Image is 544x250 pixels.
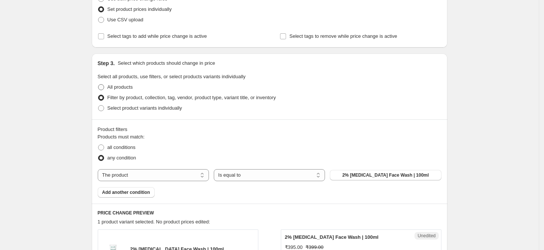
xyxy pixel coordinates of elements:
h6: PRICE CHANGE PREVIEW [98,210,441,216]
span: Set product prices individually [107,6,172,12]
span: Add another condition [102,189,150,195]
span: Unedited [417,233,435,239]
span: any condition [107,155,136,161]
button: Add another condition [98,187,155,198]
span: 2% [MEDICAL_DATA] Face Wash | 100ml [285,234,379,240]
span: Use CSV upload [107,17,143,22]
span: 1 product variant selected. No product prices edited: [98,219,210,225]
span: Products must match: [98,134,145,140]
span: Filter by product, collection, tag, vendor, product type, variant title, or inventory [107,95,276,100]
span: all conditions [107,144,136,150]
button: 2% Salicylic Acid Face Wash | 100ml [330,170,441,180]
span: Select all products, use filters, or select products variants individually [98,74,246,79]
div: Product filters [98,126,441,133]
span: Select tags to add while price change is active [107,33,207,39]
span: All products [107,84,133,90]
span: Select product variants individually [107,105,182,111]
h2: Step 3. [98,60,115,67]
span: 2% [MEDICAL_DATA] Face Wash | 100ml [342,172,429,178]
span: Select tags to remove while price change is active [289,33,397,39]
p: Select which products should change in price [118,60,215,67]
